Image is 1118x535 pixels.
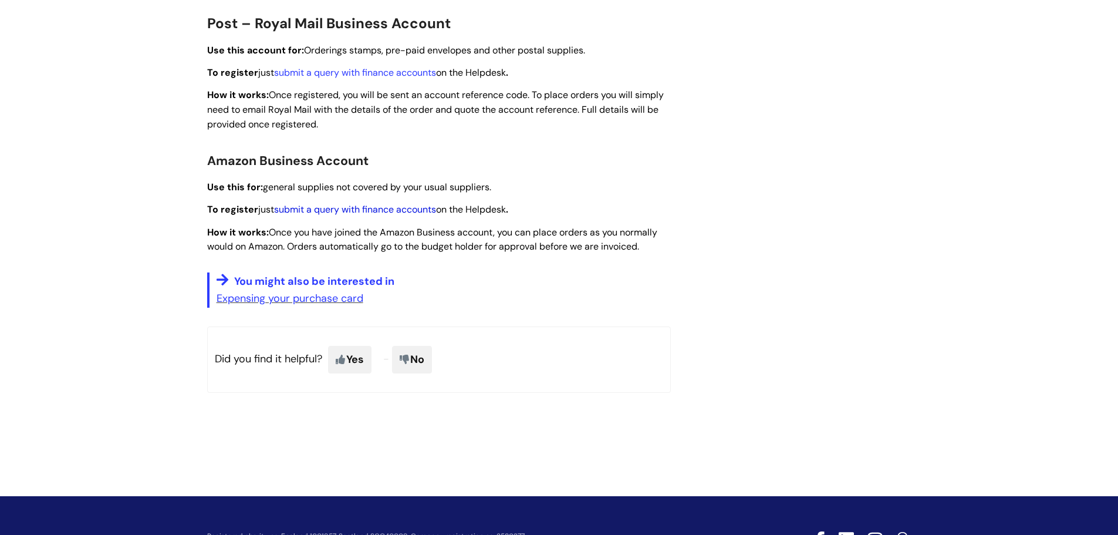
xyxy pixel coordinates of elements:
[506,203,508,216] strong: .
[274,66,436,79] a: submit a query with finance accounts
[207,89,269,101] strong: How it works:
[506,66,508,79] strong: .
[328,346,371,373] span: Yes
[207,181,263,193] strong: Use this for:
[274,203,436,216] a: submit a query with finance accounts
[207,44,585,56] span: Orderings stamps, pre-paid envelopes and other postal supplies.
[207,66,258,79] strong: To register
[207,89,664,130] span: Once registered, you will be sent an account reference code. To place orders you will simply need...
[207,203,258,216] strong: To register
[207,181,491,193] span: general supplies not covered by your usual suppliers.
[207,327,671,392] p: Did you find it helpful?
[258,66,506,79] span: just on the Helpdesk
[258,203,506,216] span: just on the Helpdesk
[207,153,369,169] span: Amazon Business Account
[207,44,304,56] strong: Use this account for:
[207,226,269,238] span: How it works:
[217,291,363,305] a: Expensing your purchase card
[234,274,394,288] span: You might also be interested in
[392,346,432,373] span: No
[207,14,451,32] span: Post – Royal Mail Business Account
[207,226,657,253] span: Once you have joined the Amazon Business account, you can place orders as you normally would on A...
